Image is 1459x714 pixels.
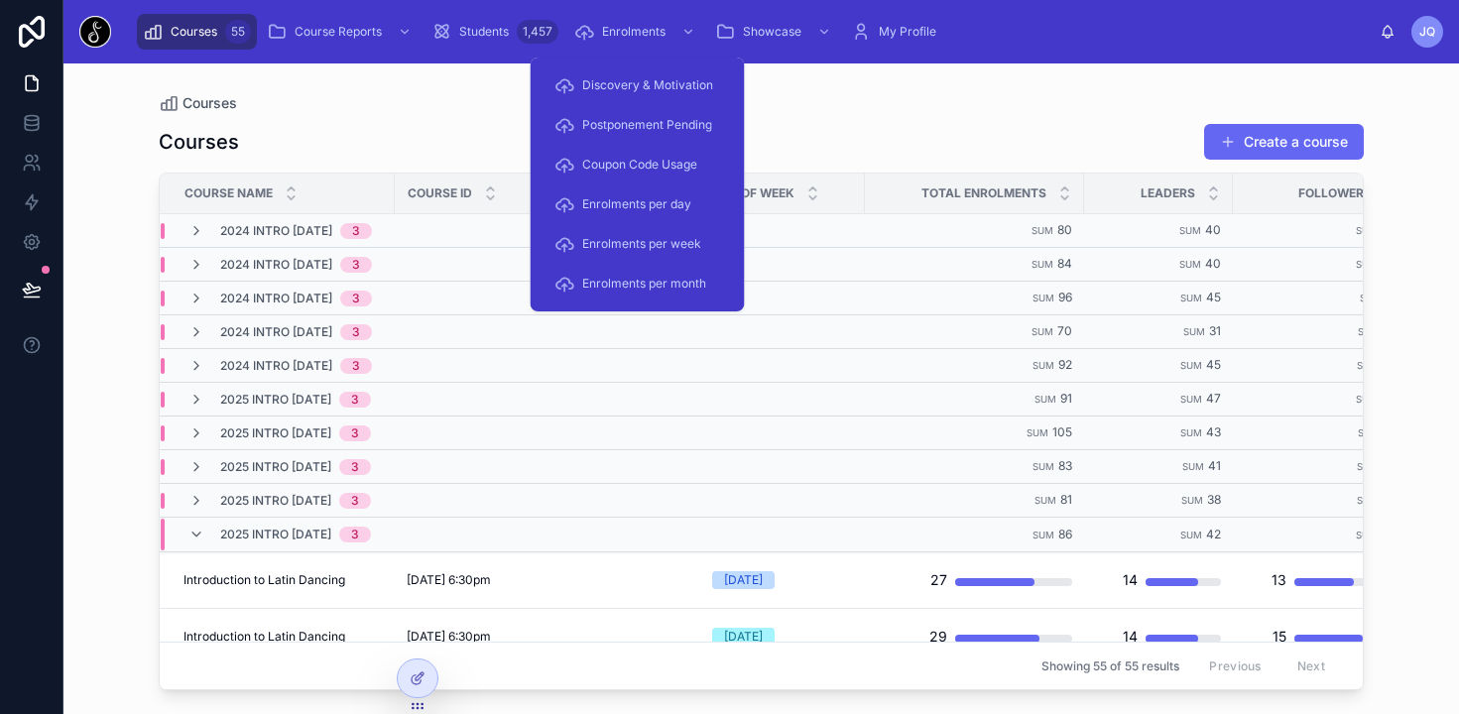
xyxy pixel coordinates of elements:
[127,10,1380,54] div: scrollable content
[1360,293,1382,303] small: Sum
[1057,323,1072,338] span: 70
[295,24,382,40] span: Course Reports
[352,291,360,306] div: 3
[184,185,273,201] span: Course Name
[1027,427,1048,438] small: Sum
[930,560,947,600] div: 27
[1057,256,1072,271] span: 84
[712,628,853,646] a: [DATE]
[877,560,1072,600] a: 27
[1234,617,1386,656] a: 15
[1206,527,1221,541] span: 42
[845,14,950,50] a: My Profile
[352,324,360,340] div: 3
[1357,461,1379,472] small: Sum
[1033,360,1054,371] small: Sum
[1058,290,1072,304] span: 96
[582,236,701,252] span: Enrolments per week
[543,67,733,103] a: Discovery & Motivation
[1058,458,1072,473] span: 83
[1273,617,1286,656] div: 15
[1358,427,1380,438] small: Sum
[1206,391,1221,406] span: 47
[408,185,472,201] span: Course ID
[220,459,331,475] span: 2025 Intro [DATE]
[407,629,688,645] a: [DATE] 6:30pm
[1208,458,1221,473] span: 41
[1356,259,1378,270] small: Sum
[159,93,237,113] a: Courses
[1204,124,1364,160] button: Create a course
[1272,560,1286,600] div: 13
[1206,357,1221,372] span: 45
[1205,256,1221,271] span: 40
[1058,357,1072,372] span: 92
[407,572,491,588] span: [DATE] 6:30pm
[921,185,1046,201] span: Total Enrolments
[407,629,491,645] span: [DATE] 6:30pm
[1096,617,1221,656] a: 14
[352,257,360,273] div: 3
[1206,424,1221,439] span: 43
[1357,495,1379,506] small: Sum
[1057,222,1072,237] span: 80
[1180,394,1202,405] small: Sum
[1180,530,1202,540] small: Sum
[79,16,111,48] img: App logo
[1179,225,1201,236] small: Sum
[543,266,733,301] a: Enrolments per month
[713,185,794,201] span: Day of Week
[159,128,239,156] h1: Courses
[712,571,853,589] a: [DATE]
[543,226,733,262] a: Enrolments per week
[1356,394,1378,405] small: Sum
[351,527,359,542] div: 3
[743,24,801,40] span: Showcase
[1060,492,1072,507] span: 81
[171,24,217,40] span: Courses
[568,14,705,50] a: Enrolments
[1234,560,1386,600] a: 13
[1096,560,1221,600] a: 14
[1060,391,1072,406] span: 91
[426,14,564,50] a: Students1,457
[220,223,332,239] span: 2024 Intro [DATE]
[1356,530,1378,540] small: Sum
[220,291,332,306] span: 2024 Intro [DATE]
[1180,293,1202,303] small: Sum
[1058,527,1072,541] span: 86
[582,276,706,292] span: Enrolments per month
[1419,24,1435,40] span: JQ
[220,493,331,509] span: 2025 Intro [DATE]
[543,186,733,222] a: Enrolments per day
[1209,323,1221,338] span: 31
[351,493,359,509] div: 3
[724,571,763,589] div: [DATE]
[1034,394,1056,405] small: Sum
[225,20,251,44] div: 55
[517,20,558,44] div: 1,457
[602,24,666,40] span: Enrolments
[1141,185,1195,201] span: Leaders
[182,93,237,113] span: Courses
[220,392,331,408] span: 2025 Intro [DATE]
[351,459,359,475] div: 3
[1032,225,1053,236] small: Sum
[582,117,712,133] span: Postponement Pending
[137,14,257,50] a: Courses55
[1034,495,1056,506] small: Sum
[1180,360,1202,371] small: Sum
[183,629,383,645] a: Introduction to Latin Dancing
[543,147,733,182] a: Coupon Code Usage
[1357,360,1379,371] small: Sum
[220,358,332,374] span: 2024 Intro [DATE]
[351,392,359,408] div: 3
[1123,560,1138,600] div: 14
[1032,259,1053,270] small: Sum
[220,324,332,340] span: 2024 Intro [DATE]
[261,14,422,50] a: Course Reports
[709,14,841,50] a: Showcase
[183,572,383,588] a: Introduction to Latin Dancing
[1052,424,1072,439] span: 105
